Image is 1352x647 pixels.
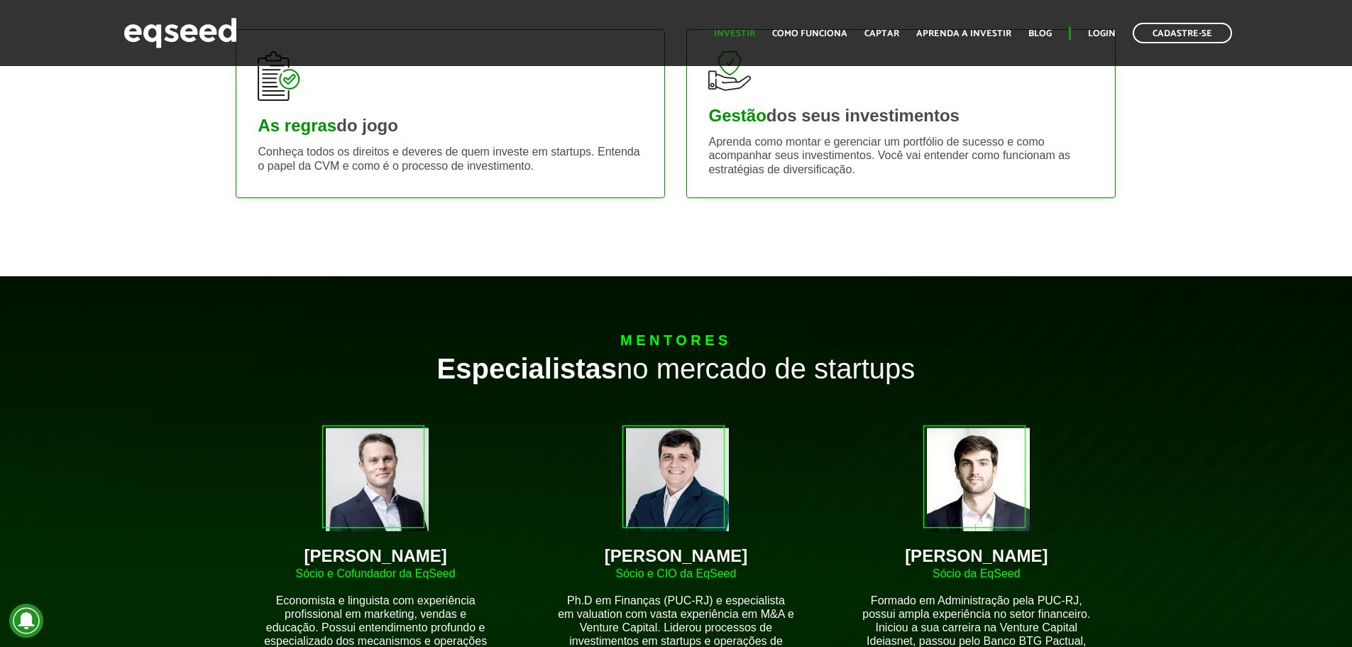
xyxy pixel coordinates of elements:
div: no mercado de startups [236,354,1116,383]
strong: Especialistas [437,353,617,384]
img: foto-igor.png [622,425,729,531]
a: Aprenda a investir [916,29,1011,38]
div: Sócio e Cofundador da EqSeed [257,568,493,580]
a: Investir [714,29,755,38]
strong: Gestão [708,106,766,125]
a: Blog [1028,29,1052,38]
div: [PERSON_NAME] [858,548,1094,565]
img: EqSeed [123,14,237,52]
a: Captar [864,29,899,38]
a: Login [1088,29,1116,38]
div: dos seus investimentos [708,107,1094,124]
img: gestao-investimentos.svg [708,51,751,91]
img: foto-ant.png [923,425,1030,531]
a: Como funciona [772,29,847,38]
p: Conheça todos os direitos e deveres de quem investe em startups. Entenda o papel da CVM e como é ... [258,145,643,172]
div: [PERSON_NAME] [558,548,794,565]
div: Sócio e CIO da EqSeed [558,568,794,580]
div: [PERSON_NAME] [257,548,493,565]
a: Cadastre-se [1133,23,1232,43]
img: foto-brian.png [322,425,429,531]
img: regras-jogo.svg [258,51,300,102]
strong: As regras [258,116,336,135]
p: Aprenda como montar e gerenciar um portfólio de sucesso e como acompanhar seus investimentos. Voc... [708,135,1094,176]
div: Mentores [236,333,1116,347]
div: do jogo [258,117,643,134]
div: Sócio da EqSeed [858,568,1094,580]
